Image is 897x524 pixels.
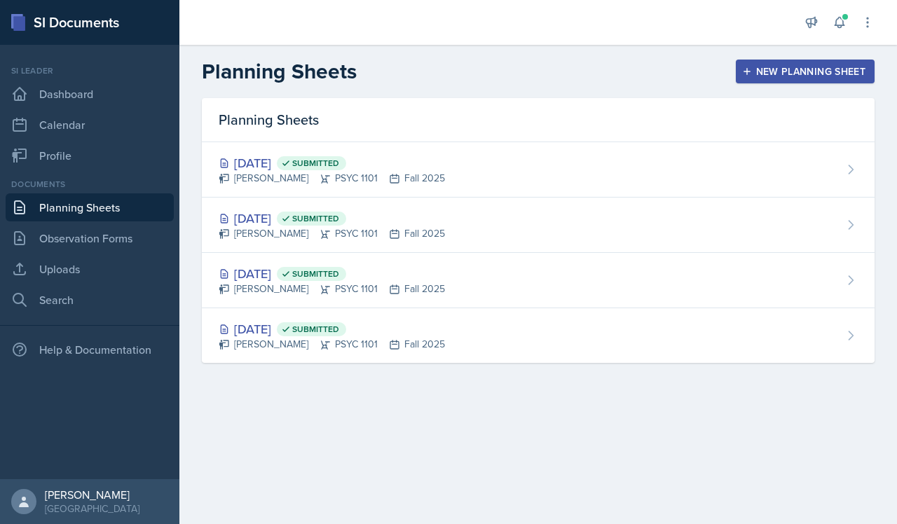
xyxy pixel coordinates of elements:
[6,286,174,314] a: Search
[219,264,445,283] div: [DATE]
[292,158,339,169] span: Submitted
[219,337,445,352] div: [PERSON_NAME] PSYC 1101 Fall 2025
[45,502,139,516] div: [GEOGRAPHIC_DATA]
[219,319,445,338] div: [DATE]
[6,64,174,77] div: Si leader
[202,142,875,198] a: [DATE] Submitted [PERSON_NAME]PSYC 1101Fall 2025
[6,193,174,221] a: Planning Sheets
[6,178,174,191] div: Documents
[292,213,339,224] span: Submitted
[6,142,174,170] a: Profile
[202,253,875,308] a: [DATE] Submitted [PERSON_NAME]PSYC 1101Fall 2025
[6,224,174,252] a: Observation Forms
[6,336,174,364] div: Help & Documentation
[6,255,174,283] a: Uploads
[202,98,875,142] div: Planning Sheets
[219,171,445,186] div: [PERSON_NAME] PSYC 1101 Fall 2025
[219,153,445,172] div: [DATE]
[202,308,875,363] a: [DATE] Submitted [PERSON_NAME]PSYC 1101Fall 2025
[292,324,339,335] span: Submitted
[219,282,445,296] div: [PERSON_NAME] PSYC 1101 Fall 2025
[219,209,445,228] div: [DATE]
[736,60,875,83] button: New Planning Sheet
[745,66,865,77] div: New Planning Sheet
[202,59,357,84] h2: Planning Sheets
[45,488,139,502] div: [PERSON_NAME]
[202,198,875,253] a: [DATE] Submitted [PERSON_NAME]PSYC 1101Fall 2025
[6,111,174,139] a: Calendar
[219,226,445,241] div: [PERSON_NAME] PSYC 1101 Fall 2025
[6,80,174,108] a: Dashboard
[292,268,339,280] span: Submitted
